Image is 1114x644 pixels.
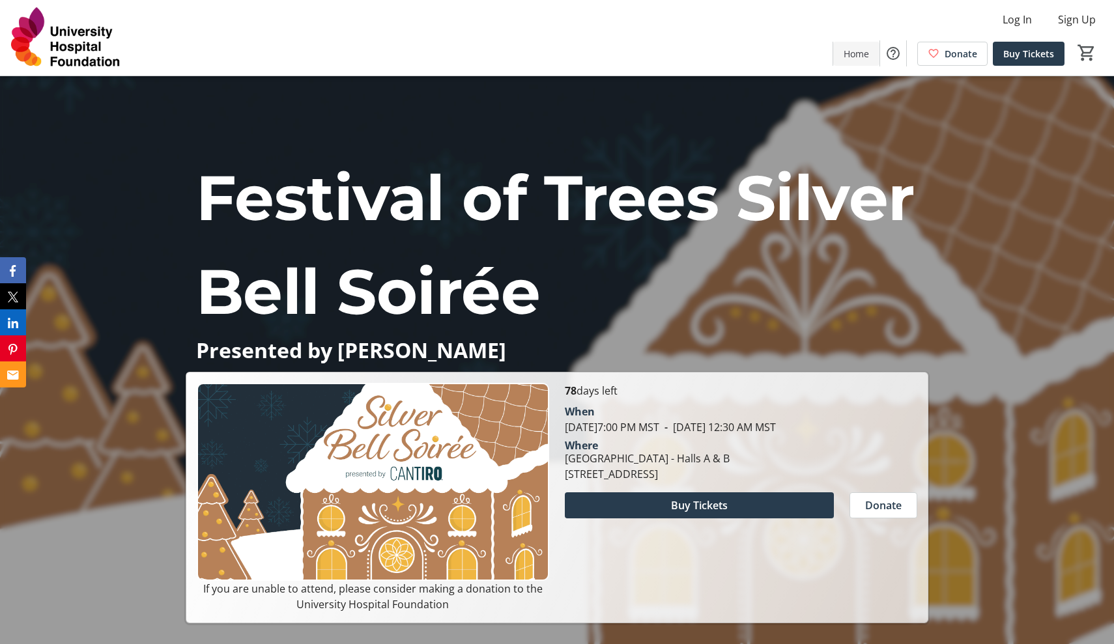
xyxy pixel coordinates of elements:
[1058,12,1096,27] span: Sign Up
[659,420,776,434] span: [DATE] 12:30 AM MST
[850,492,917,518] button: Donate
[1075,41,1098,64] button: Cart
[833,42,879,66] a: Home
[196,160,915,329] span: Festival of Trees Silver Bell Soirée
[844,47,869,61] span: Home
[992,9,1042,30] button: Log In
[8,5,124,70] img: University Hospital Foundation's Logo
[565,466,730,482] div: [STREET_ADDRESS]
[659,420,673,434] span: -
[565,440,598,451] div: Where
[196,339,918,361] p: Presented by [PERSON_NAME]
[1003,47,1054,61] span: Buy Tickets
[917,42,988,66] a: Donate
[671,497,728,513] span: Buy Tickets
[565,384,577,398] span: 78
[945,47,977,61] span: Donate
[1048,9,1106,30] button: Sign Up
[993,42,1064,66] a: Buy Tickets
[565,451,730,466] div: [GEOGRAPHIC_DATA] - Halls A & B
[197,581,549,612] p: If you are unable to attend, please consider making a donation to the University Hospital Foundation
[565,420,659,434] span: [DATE] 7:00 PM MST
[1003,12,1032,27] span: Log In
[565,492,834,518] button: Buy Tickets
[865,497,902,513] span: Donate
[565,383,917,399] p: days left
[565,404,595,419] div: When
[880,40,906,66] button: Help
[197,383,549,581] img: Campaign CTA Media Photo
